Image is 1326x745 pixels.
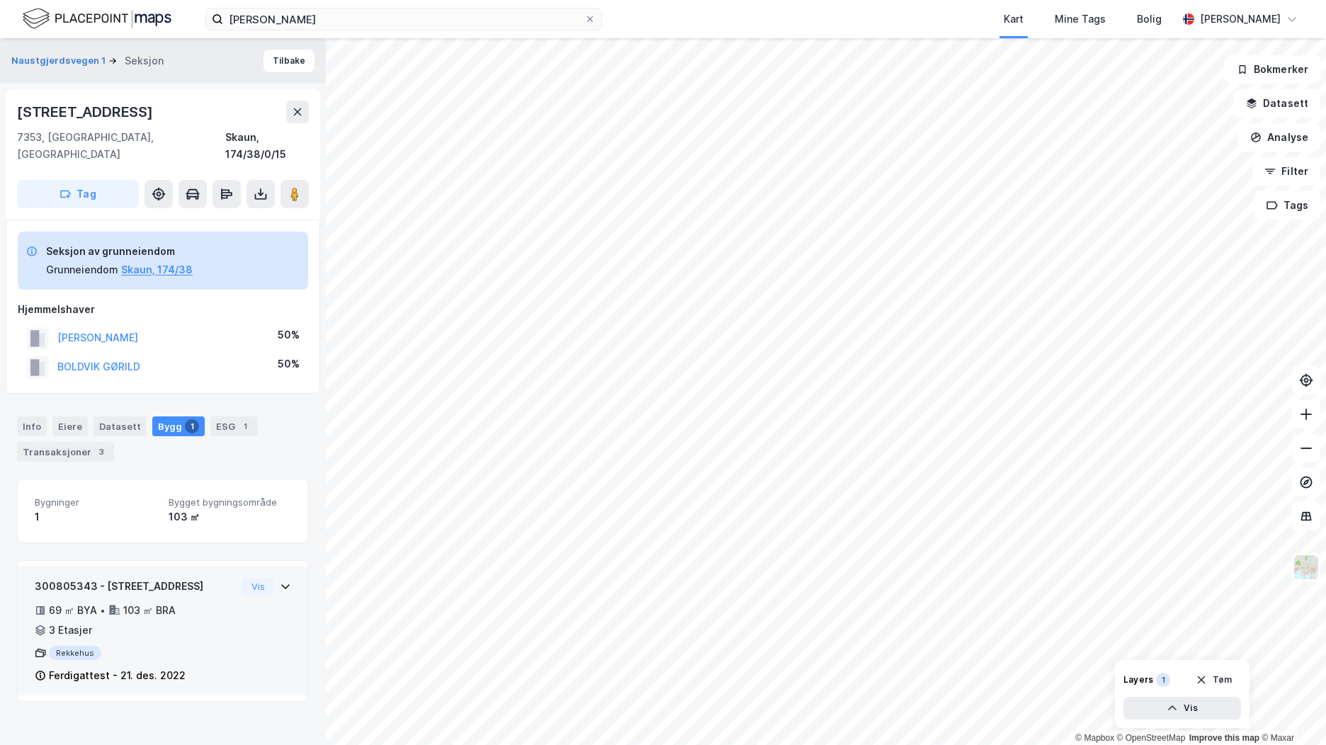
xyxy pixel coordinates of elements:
[242,578,274,595] button: Vis
[1123,674,1153,686] div: Layers
[1123,697,1241,720] button: Vis
[1156,673,1170,687] div: 1
[1137,11,1162,28] div: Bolig
[1225,55,1320,84] button: Bokmerker
[18,301,308,318] div: Hjemmelshaver
[152,416,205,436] div: Bygg
[46,243,193,260] div: Seksjon av grunneiendom
[100,605,106,616] div: •
[1234,89,1320,118] button: Datasett
[49,622,92,639] div: 3 Etasjer
[17,129,225,163] div: 7353, [GEOGRAPHIC_DATA], [GEOGRAPHIC_DATA]
[46,261,118,278] div: Grunneiendom
[1200,11,1281,28] div: [PERSON_NAME]
[35,496,157,508] span: Bygninger
[223,8,584,30] input: Søk på adresse, matrikkel, gårdeiere, leietakere eller personer
[1252,157,1320,186] button: Filter
[1255,677,1326,745] iframe: Chat Widget
[17,180,139,208] button: Tag
[35,578,237,595] div: 300805343 - [STREET_ADDRESS]
[17,442,114,462] div: Transaksjoner
[17,416,47,436] div: Info
[94,445,108,459] div: 3
[123,602,176,619] div: 103 ㎡ BRA
[1075,733,1114,743] a: Mapbox
[1186,669,1241,691] button: Tøm
[35,508,157,525] div: 1
[169,496,291,508] span: Bygget bygningsområde
[1055,11,1106,28] div: Mine Tags
[11,54,108,68] button: Naustgjerdsvegen 1
[52,416,88,436] div: Eiere
[1293,554,1320,581] img: Z
[278,326,300,343] div: 50%
[1189,733,1259,743] a: Improve this map
[210,416,258,436] div: ESG
[238,419,252,433] div: 1
[49,602,97,619] div: 69 ㎡ BYA
[278,356,300,372] div: 50%
[49,667,186,684] div: Ferdigattest - 21. des. 2022
[1255,677,1326,745] div: Kontrollprogram for chat
[1117,733,1186,743] a: OpenStreetMap
[225,129,309,163] div: Skaun, 174/38/0/15
[263,50,314,72] button: Tilbake
[1004,11,1024,28] div: Kart
[23,6,171,31] img: logo.f888ab2527a4732fd821a326f86c7f29.svg
[121,261,193,278] button: Skaun, 174/38
[1254,191,1320,220] button: Tags
[17,101,156,123] div: [STREET_ADDRESS]
[185,419,199,433] div: 1
[125,52,164,69] div: Seksjon
[169,508,291,525] div: 103 ㎡
[1238,123,1320,152] button: Analyse
[93,416,147,436] div: Datasett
